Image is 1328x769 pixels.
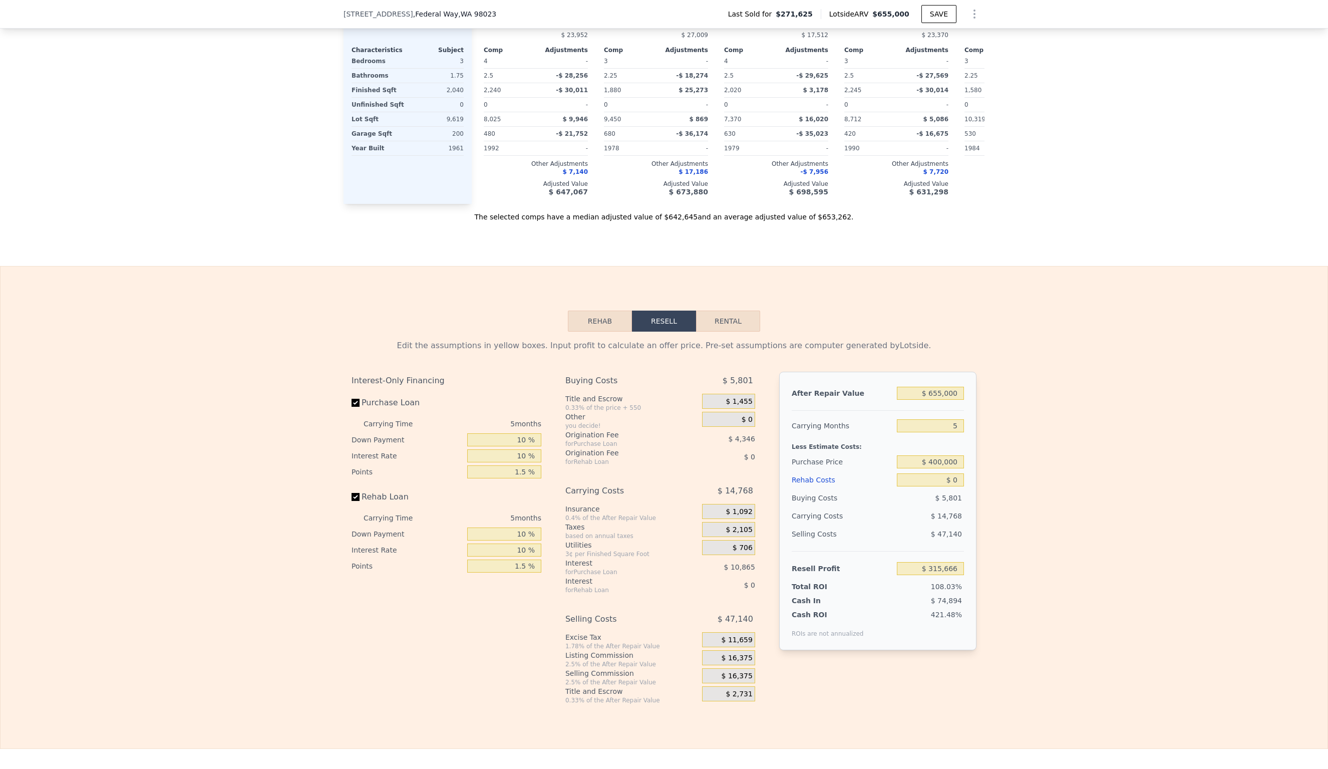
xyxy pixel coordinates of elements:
[408,46,464,54] div: Subject
[604,101,608,108] span: 0
[726,690,752,699] span: $ 2,731
[964,116,985,123] span: 10,319
[742,415,753,424] span: $ 0
[433,510,541,526] div: 5 months
[565,686,698,696] div: Title and Escrow
[718,482,753,500] span: $ 14,768
[410,54,464,68] div: 3
[565,650,698,660] div: Listing Commission
[724,87,741,94] span: 2,020
[484,141,534,155] div: 1992
[563,168,588,175] span: $ 7,140
[352,488,463,506] label: Rehab Loan
[484,160,588,168] div: Other Adjustments
[565,404,698,412] div: 0.33% of the price + 550
[964,69,1015,83] div: 2.25
[964,58,968,65] span: 3
[679,168,708,175] span: $ 17,186
[792,384,893,402] div: After Repair Value
[724,180,828,188] div: Adjusted Value
[484,69,534,83] div: 2.5
[744,581,755,589] span: $ 0
[796,72,828,79] span: -$ 29,625
[801,168,828,175] span: -$ 7,956
[656,46,708,54] div: Adjustments
[935,494,962,502] span: $ 5,801
[410,69,464,83] div: 1.75
[931,611,962,619] span: 421.48%
[484,58,488,65] span: 4
[726,526,752,535] span: $ 2,105
[565,586,677,594] div: for Rehab Loan
[561,32,588,39] span: $ 23,952
[538,141,588,155] div: -
[565,568,677,576] div: for Purchase Loan
[484,87,501,94] span: 2,240
[484,180,588,188] div: Adjusted Value
[549,188,588,196] span: $ 647,067
[792,525,893,543] div: Selling Costs
[778,54,828,68] div: -
[724,46,776,54] div: Comp
[563,116,588,123] span: $ 9,946
[352,98,406,112] div: Unfinished Sqft
[916,87,948,94] span: -$ 30,014
[844,69,894,83] div: 2.5
[352,542,463,558] div: Interest Rate
[844,130,856,137] span: 420
[352,112,406,126] div: Lot Sqft
[792,507,854,525] div: Carrying Costs
[565,372,677,390] div: Buying Costs
[565,696,698,704] div: 0.33% of the After Repair Value
[844,160,948,168] div: Other Adjustments
[565,412,698,422] div: Other
[352,340,976,352] div: Edit the assumptions in yellow boxes. Input profit to calculate an offer price. Pre-set assumptio...
[484,116,501,123] span: 8,025
[352,69,406,83] div: Bathrooms
[565,550,698,558] div: 3¢ per Finished Square Foot
[565,448,677,458] div: Origination Fee
[964,160,1069,168] div: Other Adjustments
[565,540,698,550] div: Utilities
[352,399,360,407] input: Purchase Loan
[792,582,854,592] div: Total ROI
[352,558,463,574] div: Points
[964,87,981,94] span: 1,580
[565,482,677,500] div: Carrying Costs
[923,168,948,175] span: $ 7,720
[776,46,828,54] div: Adjustments
[536,46,588,54] div: Adjustments
[682,32,708,39] span: $ 27,009
[724,563,755,571] span: $ 10,865
[724,116,741,123] span: 7,370
[796,130,828,137] span: -$ 35,023
[724,101,728,108] span: 0
[484,130,495,137] span: 480
[565,668,698,678] div: Selling Commission
[676,130,708,137] span: -$ 36,174
[413,9,496,19] span: , Federal Way
[410,98,464,112] div: 0
[718,610,753,628] span: $ 47,140
[352,394,463,412] label: Purchase Loan
[565,430,677,440] div: Origination Fee
[744,453,755,461] span: $ 0
[565,610,677,628] div: Selling Costs
[565,642,698,650] div: 1.78% of the After Repair Value
[565,660,698,668] div: 2.5% of the After Repair Value
[604,87,621,94] span: 1,880
[964,4,984,24] button: Show Options
[565,458,677,466] div: for Rehab Loan
[568,311,632,332] button: Rehab
[724,58,728,65] span: 4
[352,83,406,97] div: Finished Sqft
[658,141,708,155] div: -
[778,98,828,112] div: -
[916,72,948,79] span: -$ 27,569
[776,9,813,19] span: $271,625
[923,116,948,123] span: $ 5,086
[728,9,776,19] span: Last Sold for
[565,422,698,430] div: you decide!
[872,10,909,18] span: $655,000
[556,130,588,137] span: -$ 21,752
